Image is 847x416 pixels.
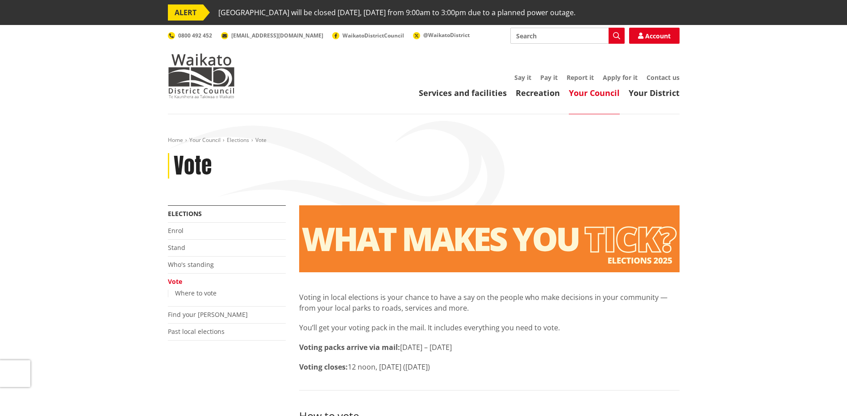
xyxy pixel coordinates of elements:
span: 12 noon, [DATE] ([DATE]) [348,362,430,372]
a: Elections [168,209,202,218]
input: Search input [510,28,625,44]
span: [EMAIL_ADDRESS][DOMAIN_NAME] [231,32,323,39]
p: [DATE] – [DATE] [299,342,680,353]
a: Where to vote [175,289,217,297]
p: Voting in local elections is your chance to have a say on the people who make decisions in your c... [299,292,680,313]
img: Waikato District Council - Te Kaunihera aa Takiwaa o Waikato [168,54,235,98]
a: Apply for it [603,73,638,82]
a: Home [168,136,183,144]
a: Find your [PERSON_NAME] [168,310,248,319]
a: Recreation [516,87,560,98]
a: Vote [168,277,182,286]
a: Your Council [189,136,221,144]
a: Pay it [540,73,558,82]
span: Vote [255,136,267,144]
a: Who's standing [168,260,214,269]
span: WaikatoDistrictCouncil [342,32,404,39]
a: WaikatoDistrictCouncil [332,32,404,39]
strong: Voting packs arrive via mail: [299,342,400,352]
span: [GEOGRAPHIC_DATA] will be closed [DATE], [DATE] from 9:00am to 3:00pm due to a planned power outage. [218,4,576,21]
span: ALERT [168,4,203,21]
a: Say it [514,73,531,82]
a: Stand [168,243,185,252]
a: Past local elections [168,327,225,336]
a: Your Council [569,87,620,98]
a: Report it [567,73,594,82]
span: @WaikatoDistrict [423,31,470,39]
h1: Vote [174,153,212,179]
a: Account [629,28,680,44]
a: 0800 492 452 [168,32,212,39]
p: You’ll get your voting pack in the mail. It includes everything you need to vote. [299,322,680,333]
a: Services and facilities [419,87,507,98]
nav: breadcrumb [168,137,680,144]
a: [EMAIL_ADDRESS][DOMAIN_NAME] [221,32,323,39]
span: 0800 492 452 [178,32,212,39]
a: Your District [629,87,680,98]
a: Elections [227,136,249,144]
a: Enrol [168,226,184,235]
strong: Voting closes: [299,362,348,372]
img: Vote banner [299,205,680,272]
a: Contact us [647,73,680,82]
a: @WaikatoDistrict [413,31,470,39]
